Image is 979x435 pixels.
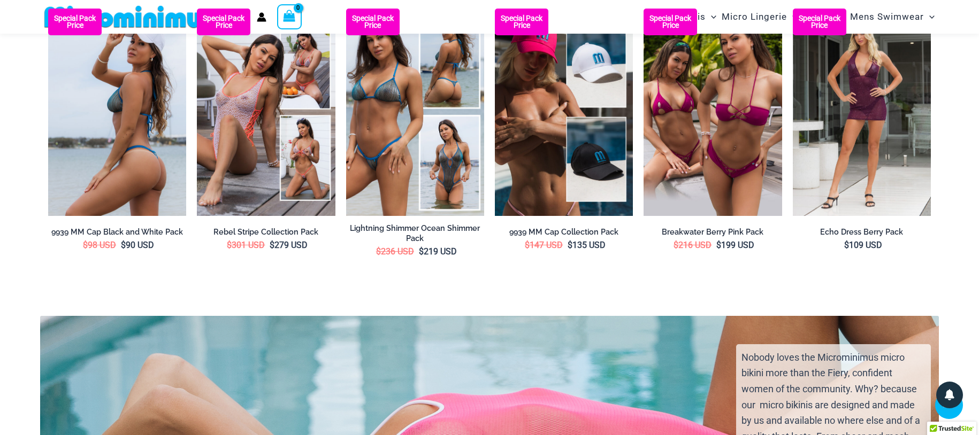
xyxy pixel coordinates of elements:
[257,12,266,22] a: Account icon link
[346,9,484,216] a: Lightning Shimmer Ocean Lightning Shimmer Ocean Shimmer 317 Tri Top 469 Thong 09Lightning Shimmer...
[495,15,548,29] b: Special Pack Price
[793,9,931,216] img: Echo Berry 5671 Dress 682 Thong 02
[419,246,424,257] span: $
[346,15,400,29] b: Special Pack Price
[83,240,88,250] span: $
[525,240,530,250] span: $
[706,3,716,30] span: Menu Toggle
[646,3,706,30] span: Micro Bikinis
[270,240,274,250] span: $
[804,3,834,30] span: Outers
[834,3,845,30] span: Menu Toggle
[197,9,335,215] a: Rebel Stripe Collection Pack Rebel Stripe White Multi 371 Crop Top 418 Micro Bottom 02Rebel Strip...
[48,15,102,29] b: Special Pack Price
[642,2,939,32] nav: Site Navigation
[801,3,847,30] a: OutersMenu ToggleMenu Toggle
[495,9,633,215] img: Rebel Cap
[121,240,126,250] span: $
[847,3,937,30] a: Mens SwimwearMenu ToggleMenu Toggle
[495,9,633,215] a: Rebel Cap Rebel Cap BlackElectric Blue 9939 Cap 05Rebel Cap BlackElectric Blue 9939 Cap 05
[419,246,457,257] bdi: 219 USD
[48,227,186,237] a: 9939 MM Cap Black and White Pack
[722,3,787,30] span: Micro Lingerie
[644,9,782,215] img: Breakwater Berry Pink Bikini Pack
[40,5,216,29] img: MM SHOP LOGO FLAT
[644,3,719,30] a: Micro BikinisMenu ToggleMenu Toggle
[277,4,302,29] a: View Shopping Cart, empty
[844,240,882,250] bdi: 109 USD
[270,240,308,250] bdi: 279 USD
[346,9,484,216] img: Lightning Shimmer Ocean
[525,240,563,250] bdi: 147 USD
[568,240,606,250] bdi: 135 USD
[719,3,800,30] a: Micro LingerieMenu ToggleMenu Toggle
[83,240,116,250] bdi: 98 USD
[48,9,186,215] a: Rebel Cap BlackElectric Blue 9939 Cap 07 Rebel Cap WhiteElectric Blue 9939 Cap 07Rebel Cap WhiteE...
[376,246,414,257] bdi: 236 USD
[844,240,849,250] span: $
[197,15,250,29] b: Special Pack Price
[644,9,782,215] a: Breakwater Berry Pink Bikini Pack Breakwater Berry Pink Bikini Pack 2Breakwater Berry Pink Bikini...
[227,240,232,250] span: $
[793,227,931,237] a: Echo Dress Berry Pack
[644,15,697,29] b: Special Pack Price
[568,240,572,250] span: $
[716,240,721,250] span: $
[197,9,335,215] img: Rebel Stripe Collection Pack
[644,227,782,237] a: Breakwater Berry Pink Pack
[495,227,633,237] a: 9939 MM Cap Collection Pack
[793,15,846,29] b: Special Pack Price
[48,9,186,215] img: Rebel Cap WhiteElectric Blue 9939 Cap 07
[346,223,484,243] a: Lightning Shimmer Ocean Shimmer Pack
[787,3,798,30] span: Menu Toggle
[793,9,931,216] a: Echo Berry 5671 Dress 682 Thong 02 Echo Berry 5671 Dress 682 Thong 05Echo Berry 5671 Dress 682 Th...
[850,3,924,30] span: Mens Swimwear
[121,240,154,250] bdi: 90 USD
[924,3,935,30] span: Menu Toggle
[197,227,335,237] a: Rebel Stripe Collection Pack
[674,240,712,250] bdi: 216 USD
[716,240,754,250] bdi: 199 USD
[674,240,678,250] span: $
[376,246,381,257] span: $
[227,240,265,250] bdi: 301 USD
